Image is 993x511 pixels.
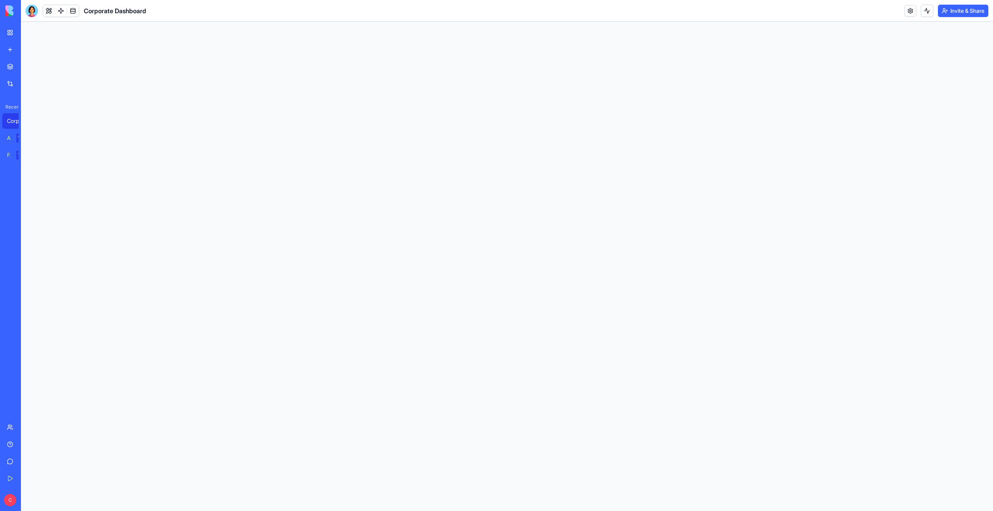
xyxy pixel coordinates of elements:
[938,5,988,17] button: Invite & Share
[2,104,19,110] span: Recent
[84,6,146,16] span: Corporate Dashboard
[16,133,29,143] div: TRY
[2,130,33,146] a: AI Logo GeneratorTRY
[5,5,54,16] img: logo
[7,134,11,142] div: AI Logo Generator
[4,494,16,506] span: C
[2,113,33,129] a: Corporate Dashboard
[16,150,29,160] div: TRY
[7,117,29,125] div: Corporate Dashboard
[2,147,33,163] a: Feedback FormTRY
[7,151,11,159] div: Feedback Form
